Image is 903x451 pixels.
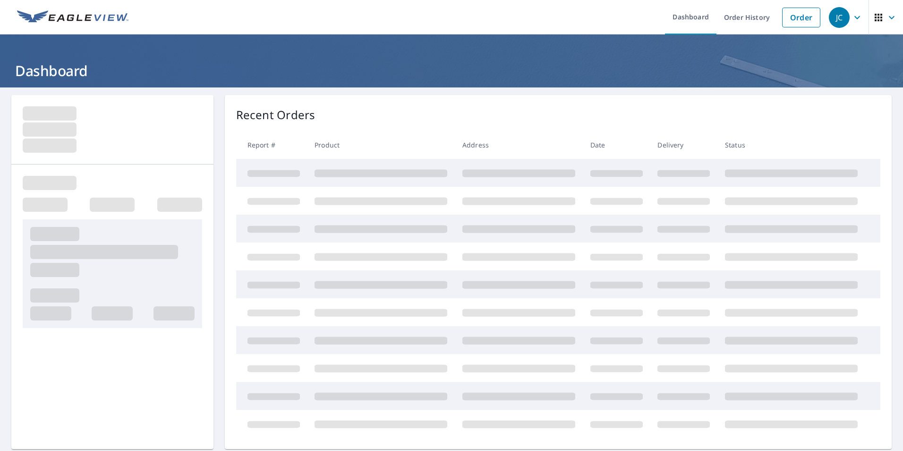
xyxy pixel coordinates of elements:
div: JC [829,7,850,28]
h1: Dashboard [11,61,892,80]
th: Delivery [650,131,717,159]
th: Date [583,131,650,159]
th: Product [307,131,455,159]
img: EV Logo [17,10,128,25]
a: Order [782,8,820,27]
p: Recent Orders [236,106,315,123]
th: Status [717,131,865,159]
th: Report # [236,131,307,159]
th: Address [455,131,583,159]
